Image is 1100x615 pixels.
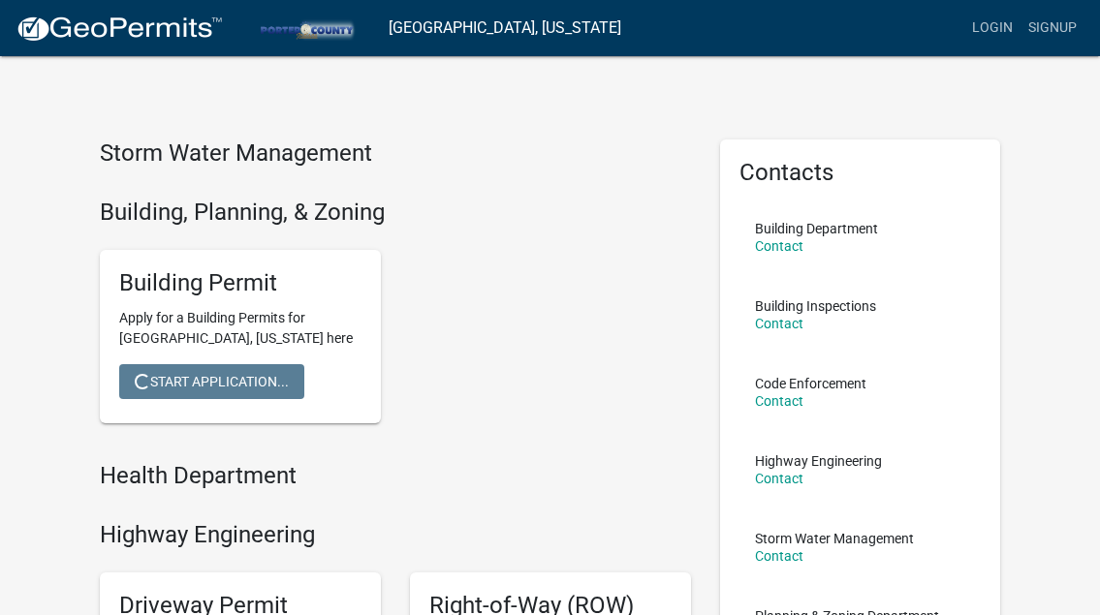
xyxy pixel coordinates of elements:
[119,364,304,399] button: Start Application...
[1021,10,1084,46] a: Signup
[135,374,289,389] span: Start Application...
[100,521,691,549] h4: Highway Engineering
[119,308,361,349] p: Apply for a Building Permits for [GEOGRAPHIC_DATA], [US_STATE] here
[964,10,1021,46] a: Login
[739,159,982,187] h5: Contacts
[755,316,803,331] a: Contact
[755,238,803,254] a: Contact
[755,393,803,409] a: Contact
[755,299,876,313] p: Building Inspections
[755,471,803,486] a: Contact
[755,454,882,468] p: Highway Engineering
[100,139,691,168] h4: Storm Water Management
[100,462,691,490] h4: Health Department
[755,377,866,390] p: Code Enforcement
[100,199,691,227] h4: Building, Planning, & Zoning
[755,548,803,564] a: Contact
[119,269,361,297] h5: Building Permit
[755,532,914,545] p: Storm Water Management
[755,222,878,235] p: Building Department
[238,15,373,41] img: Porter County, Indiana
[389,12,621,45] a: [GEOGRAPHIC_DATA], [US_STATE]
